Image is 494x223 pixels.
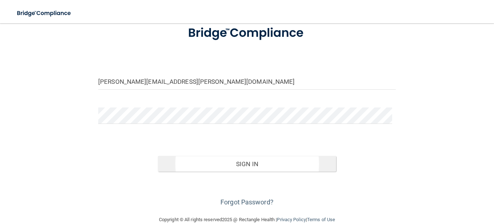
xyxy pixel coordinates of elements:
[98,73,396,90] input: Email
[158,156,336,172] button: Sign In
[11,6,78,21] img: bridge_compliance_login_screen.278c3ca4.svg
[307,217,335,222] a: Terms of Use
[175,17,319,49] img: bridge_compliance_login_screen.278c3ca4.svg
[277,217,306,222] a: Privacy Policy
[220,198,274,206] a: Forgot Password?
